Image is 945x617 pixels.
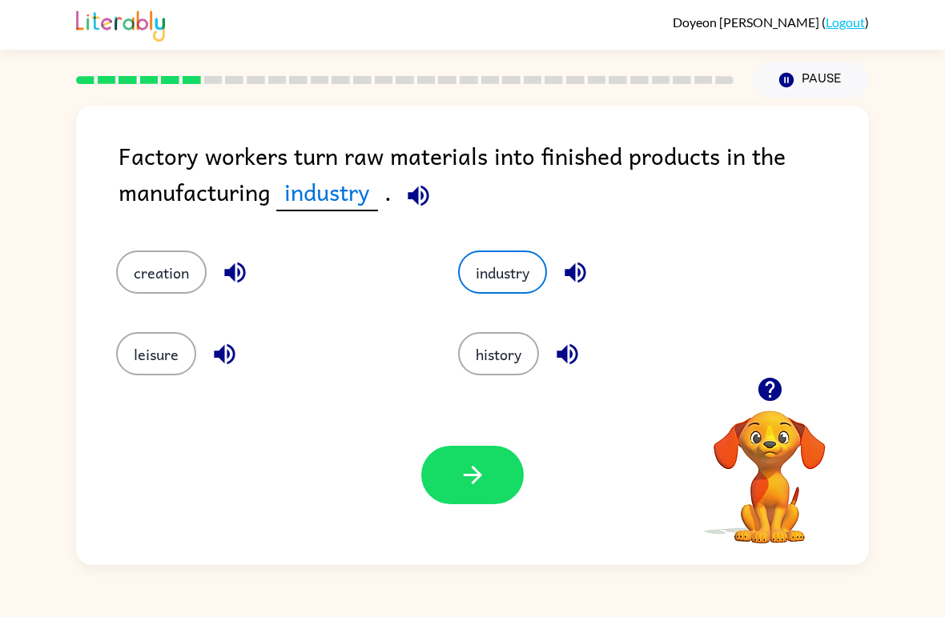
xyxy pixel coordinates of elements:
[116,250,207,294] button: creation
[673,14,869,30] div: ( )
[276,174,378,211] span: industry
[753,62,869,98] button: Pause
[826,14,865,30] a: Logout
[116,332,196,375] button: leisure
[458,250,547,294] button: industry
[76,6,165,42] img: Literably
[690,386,850,546] video: Your browser must support playing .mp4 files to use Literably. Please try using another browser.
[458,332,539,375] button: history
[119,138,869,218] div: Factory workers turn raw materials into finished products in the manufacturing .
[673,14,822,30] span: Doyeon [PERSON_NAME]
